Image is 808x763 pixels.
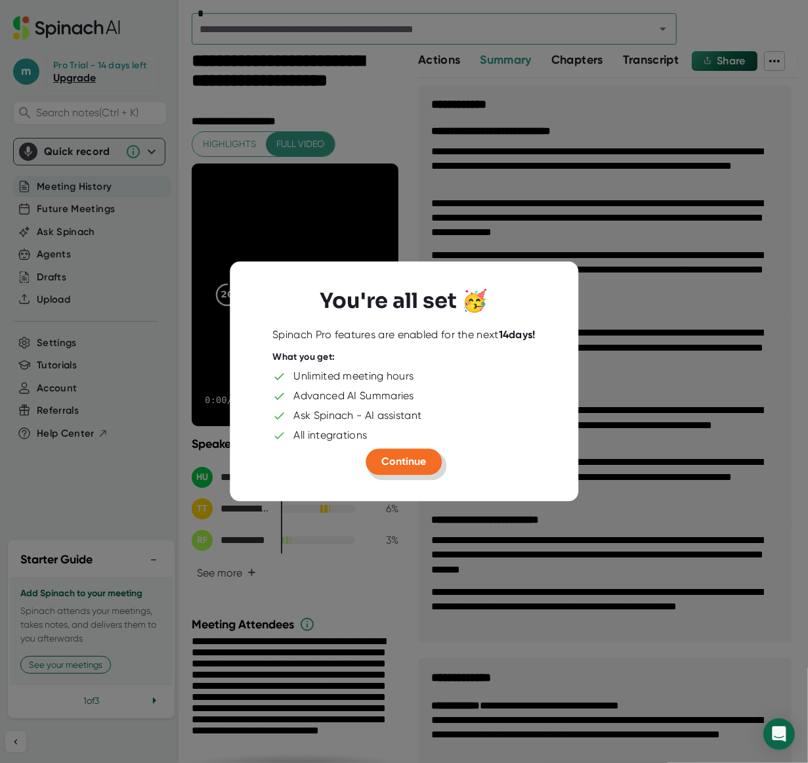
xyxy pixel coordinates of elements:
b: 14 days! [499,328,536,341]
button: Continue [366,448,442,475]
div: Spinach Pro features are enabled for the next [272,328,536,341]
h3: You're all set 🥳 [320,288,488,313]
div: Open Intercom Messenger [763,718,795,750]
div: Advanced AI Summaries [294,389,414,403]
div: Ask Spinach - AI assistant [294,409,422,422]
div: All integrations [294,429,368,442]
span: Continue [382,455,427,468]
div: Unlimited meeting hours [294,370,414,383]
div: What you get: [273,351,335,363]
